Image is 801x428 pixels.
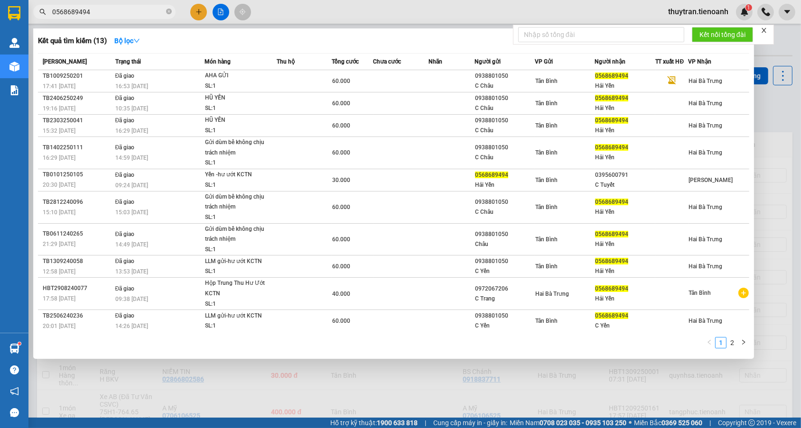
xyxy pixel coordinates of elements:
span: VP Nhận [689,58,712,65]
span: Món hàng [205,58,231,65]
span: 16:29 [DATE] [115,127,148,134]
div: C Yến [475,321,535,331]
div: C Châu [475,103,535,113]
span: Chưa cước [373,58,401,65]
span: 60.000 [332,236,350,243]
div: C Trang [475,294,535,304]
span: Hai Bà Trưng [689,78,723,84]
div: TB1402250111 [43,143,112,153]
img: solution-icon [9,85,19,95]
div: Gửi dùm bể không chịu trách nhiệm [205,137,276,158]
span: right [741,339,746,345]
img: warehouse-icon [9,344,19,354]
span: Đã giao [115,312,135,319]
span: Tổng cước [332,58,359,65]
span: [PERSON_NAME] [43,58,87,65]
div: 0938801050 [475,229,535,239]
div: SL: 1 [205,81,276,91]
span: Hai Bà Trưng [689,100,723,107]
span: Tân Bình [535,204,558,210]
img: warehouse-icon [9,38,19,48]
div: Hải Yến [595,266,655,276]
div: 0972067206 [475,284,535,294]
span: VP Gửi [535,58,553,65]
div: LLM gửi-hư ướt KCTN [205,311,276,321]
span: Hai Bà Trưng [689,263,723,270]
span: 17:58 [DATE] [43,295,75,302]
div: TB0101250105 [43,170,112,180]
span: Đã giao [115,172,135,178]
div: Hải Yến [595,103,655,113]
span: 14:49 [DATE] [115,241,148,248]
div: LLM gửi-hư ướt KCTN [205,256,276,267]
span: 0568689494 [595,312,628,319]
div: 0938801050 [475,93,535,103]
div: 0938801050 [475,71,535,81]
span: Tân Bình [535,100,558,107]
span: Hai Bà Trưng [689,204,723,210]
span: 15:10 [DATE] [43,209,75,216]
div: HŨ YẾN [205,93,276,103]
span: 60.000 [332,100,350,107]
span: 60.000 [332,318,350,324]
div: TB1309240058 [43,256,112,266]
span: left [707,339,712,345]
div: 0938801050 [475,311,535,321]
span: Tân Bình [535,122,558,129]
div: Châu [475,239,535,249]
span: 10:35 [DATE] [115,105,148,112]
span: 0568689494 [595,95,628,101]
span: 13:53 [DATE] [115,268,148,275]
span: Hai Bà Trưng [689,149,723,156]
span: Đã giao [115,144,135,151]
span: Tân Bình [535,263,558,270]
div: Hải Yến [595,239,655,249]
span: message [10,408,19,417]
div: C Châu [475,126,535,136]
span: 12:58 [DATE] [43,268,75,275]
button: Bộ lọcdown [107,33,148,48]
span: Đã giao [115,285,135,292]
span: 60.000 [332,263,350,270]
li: Next Page [738,337,749,348]
span: Người nhận [595,58,625,65]
span: Tân Bình [535,236,558,243]
img: logo-vxr [8,6,20,20]
img: warehouse-icon [9,62,19,72]
span: close-circle [166,8,172,17]
span: 0568689494 [595,73,628,79]
div: TB1009250201 [43,71,112,81]
span: Hai Bà Trưng [689,122,723,129]
span: Kết nối tổng đài [699,29,745,40]
div: SL: 1 [205,266,276,277]
span: 15:03 [DATE] [115,209,148,216]
div: HŨ YẾN [205,115,276,126]
div: 0938801050 [475,256,535,266]
div: HBT2908240077 [43,283,112,293]
div: SL: 1 [205,158,276,168]
span: 15:32 [DATE] [43,127,75,134]
span: 17:41 [DATE] [43,83,75,90]
span: 14:59 [DATE] [115,155,148,161]
span: 16:53 [DATE] [115,83,148,90]
span: 0568689494 [595,258,628,264]
sup: 1 [18,342,21,345]
span: 09:38 [DATE] [115,296,148,302]
div: Gửi dùm bể không chịu trách nhiệm [205,192,276,212]
div: SL: 1 [205,212,276,223]
div: AHA GỬI [205,71,276,81]
div: Hải Yến [595,207,655,217]
span: 21:29 [DATE] [43,241,75,247]
div: TB2303250041 [43,116,112,126]
input: Tìm tên, số ĐT hoặc mã đơn [52,7,164,17]
span: 16:29 [DATE] [43,155,75,161]
span: 60.000 [332,122,350,129]
div: SL: 1 [205,103,276,114]
span: 30.000 [332,177,350,183]
div: TB0611240265 [43,229,112,239]
span: search [39,9,46,15]
div: SL: 1 [205,126,276,136]
div: SL: 1 [205,245,276,255]
span: 0568689494 [595,231,628,237]
span: Hai Bà Trưng [689,318,723,324]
